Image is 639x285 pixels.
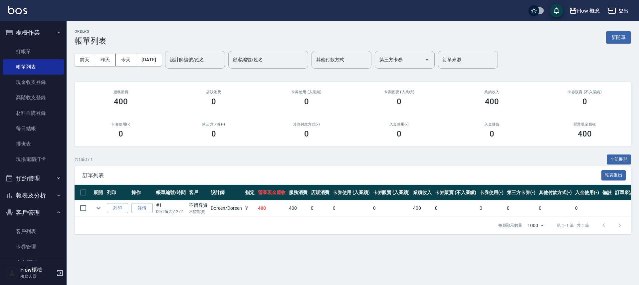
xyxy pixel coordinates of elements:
h2: 卡券使用(-) [83,122,159,127]
a: 詳情 [131,203,153,213]
h3: 400 [485,97,499,106]
th: 營業現金應收 [256,185,288,200]
button: 客戶管理 [3,204,64,221]
th: 設計師 [209,185,243,200]
td: 400 [411,200,433,216]
button: 登出 [605,5,631,17]
a: 現金收支登錄 [3,75,64,90]
th: 訂單來源 [613,185,635,200]
a: 客戶列表 [3,224,64,239]
button: 櫃檯作業 [3,24,64,41]
h2: 店販消費 [175,90,252,94]
th: 指定 [244,185,256,200]
h2: ORDERS [75,29,106,34]
td: 0 [573,200,601,216]
h3: 400 [114,97,128,106]
h2: 入金儲值 [454,122,531,127]
th: 卡券使用 (入業績) [331,185,371,200]
th: 入金使用(-) [573,185,601,200]
p: 第 1–1 筆 共 1 筆 [557,222,589,228]
td: 0 [505,200,537,216]
th: 業績收入 [411,185,433,200]
th: 列印 [105,185,130,200]
td: 400 [287,200,309,216]
td: 0 [371,200,412,216]
h2: 業績收入 [454,90,531,94]
a: 報表匯出 [601,172,626,178]
td: 0 [433,200,478,216]
th: 帳單編號/時間 [154,185,187,200]
h2: 卡券販賣 (入業績) [361,90,438,94]
h3: 0 [211,97,216,106]
td: #1 [154,200,187,216]
button: Flow 概念 [566,4,603,18]
td: Doreen /Doreen [209,200,243,216]
h3: 0 [490,129,494,139]
h2: 其他付款方式(-) [268,122,345,127]
h3: 0 [211,129,216,139]
a: 新開單 [606,34,631,40]
h3: 0 [304,97,309,106]
p: 09/25 (四) 12:01 [156,209,186,215]
a: 每日結帳 [3,121,64,136]
th: 備註 [601,185,613,200]
th: 服務消費 [287,185,309,200]
a: 高階收支登錄 [3,90,64,105]
h2: 卡券販賣 (不入業績) [546,90,623,94]
p: 共 1 筆, 1 / 1 [75,156,93,162]
th: 卡券販賣 (不入業績) [433,185,478,200]
a: 打帳單 [3,44,64,59]
h2: 營業現金應收 [546,122,623,127]
h2: 卡券使用 (入業績) [268,90,345,94]
th: 卡券使用(-) [478,185,505,200]
a: 材料自購登錄 [3,106,64,121]
a: 帳單列表 [3,59,64,75]
h2: 第三方卡券(-) [175,122,252,127]
h3: 400 [578,129,592,139]
span: 訂單列表 [83,172,601,179]
button: 報表匯出 [601,170,626,180]
td: 0 [331,200,371,216]
th: 客戶 [187,185,209,200]
th: 第三方卡券(-) [505,185,537,200]
button: 前天 [75,54,95,66]
a: 現場電腦打卡 [3,151,64,167]
button: 昨天 [95,54,116,66]
th: 其他付款方式(-) [537,185,574,200]
button: 新開單 [606,31,631,44]
th: 卡券販賣 (入業績) [371,185,412,200]
button: 預約管理 [3,170,64,187]
button: Open [422,54,432,65]
div: 不留客資 [189,202,208,209]
button: 今天 [116,54,136,66]
button: 列印 [107,203,128,213]
h3: 0 [304,129,309,139]
h3: 0 [397,129,401,139]
th: 展開 [92,185,105,200]
td: 400 [256,200,288,216]
a: 入金管理 [3,255,64,270]
h3: 帳單列表 [75,36,106,46]
h3: 0 [118,129,123,139]
button: 全部展開 [607,154,631,165]
img: Logo [8,6,27,14]
h3: 0 [397,97,401,106]
td: Y [244,200,256,216]
p: 不留客資 [189,209,208,215]
button: expand row [94,203,104,213]
button: [DATE] [136,54,161,66]
p: 每頁顯示數量 [498,222,522,228]
h3: 0 [582,97,587,106]
td: 0 [478,200,505,216]
img: Person [5,266,19,280]
td: 0 [537,200,574,216]
div: 1000 [525,216,546,234]
button: save [550,4,563,17]
td: 0 [309,200,331,216]
h2: 入金使用(-) [361,122,438,127]
button: 報表及分析 [3,187,64,204]
h3: 服務消費 [83,90,159,94]
th: 店販消費 [309,185,331,200]
p: 服務人員 [20,273,54,279]
h5: Flow櫃檯 [20,267,54,273]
